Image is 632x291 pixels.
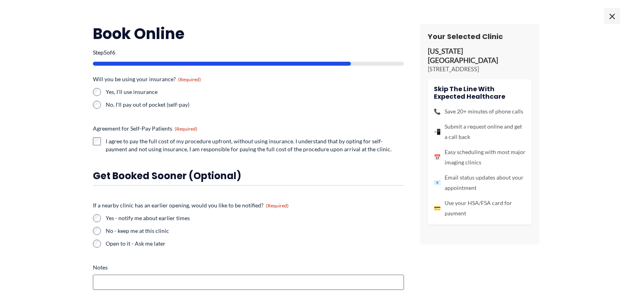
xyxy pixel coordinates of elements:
li: Submit a request online and get a call back [434,121,526,142]
span: (Required) [175,126,197,132]
h4: Skip the line with Expected Healthcare [434,85,526,100]
label: Open to it - Ask me later [106,240,404,248]
span: (Required) [178,76,201,82]
li: Easy scheduling with most major imaging clinics [434,147,526,168]
span: (Required) [266,203,289,209]
h3: Get booked sooner (optional) [93,170,404,182]
label: I agree to pay the full cost of my procedure upfront, without using insurance. I understand that ... [106,137,404,153]
h3: Your Selected Clinic [428,32,532,41]
span: 📲 [434,127,441,137]
span: 6 [112,49,115,56]
p: [STREET_ADDRESS] [428,65,532,73]
li: Email status updates about your appointment [434,172,526,193]
span: 📞 [434,106,441,117]
legend: Will you be using your insurance? [93,75,201,83]
label: Yes - notify me about earlier times [106,214,404,222]
label: Yes, I'll use insurance [106,88,245,96]
legend: If a nearby clinic has an earlier opening, would you like to be notified? [93,201,289,209]
span: 📅 [434,152,441,162]
span: 📧 [434,178,441,188]
label: Notes [93,264,404,271]
label: No, I'll pay out of pocket (self-pay) [106,101,245,109]
span: 5 [104,49,107,56]
legend: Agreement for Self-Pay Patients [93,125,197,133]
span: × [604,8,620,24]
p: [US_STATE][GEOGRAPHIC_DATA] [428,47,532,65]
h2: Book Online [93,24,404,43]
span: 💳 [434,203,441,213]
label: No - keep me at this clinic [106,227,404,235]
li: Save 20+ minutes of phone calls [434,106,526,117]
p: Step of [93,50,404,55]
li: Use your HSA/FSA card for payment [434,198,526,219]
